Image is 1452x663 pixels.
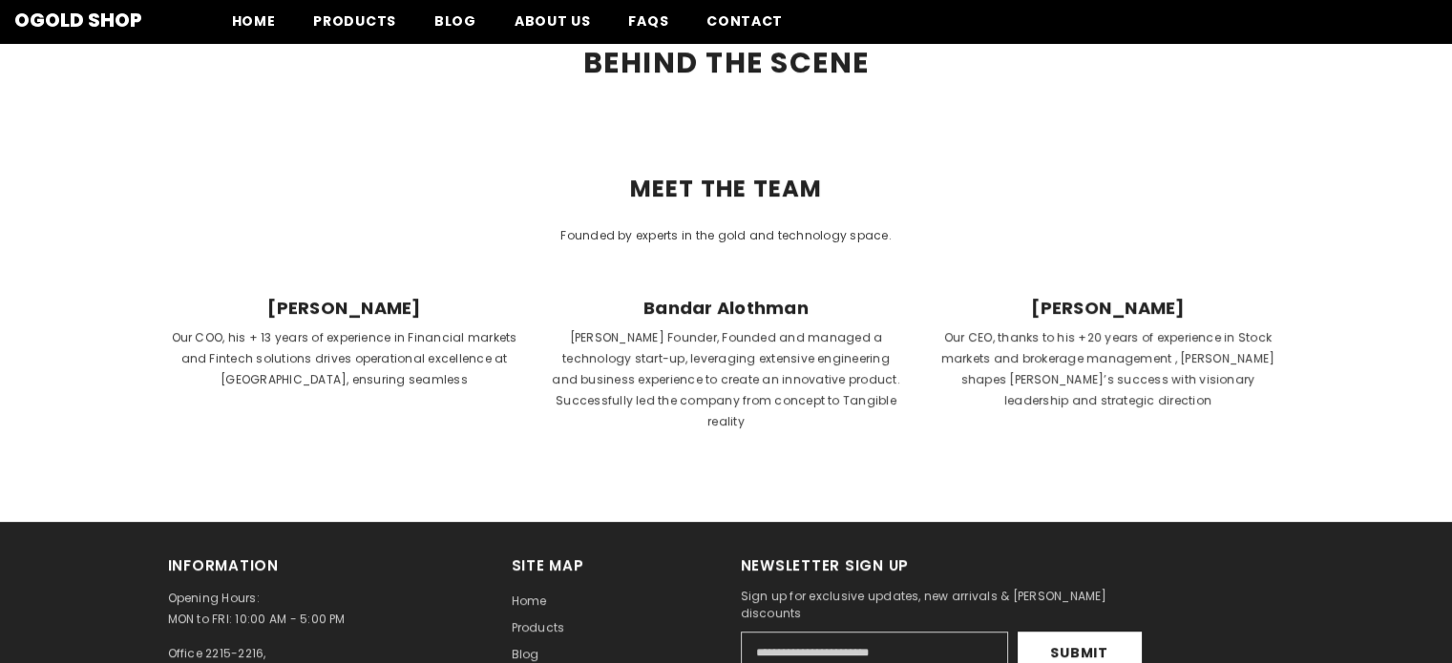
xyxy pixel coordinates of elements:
[415,10,495,43] a: Blog
[232,11,276,31] span: Home
[512,614,565,641] a: Products
[512,555,712,576] h2: Site Map
[434,11,476,31] span: Blog
[168,284,521,445] a: [PERSON_NAME]Our COO, his + 13 years of experience in Financial markets and Fintech solutions dri...
[933,298,1284,319] span: [PERSON_NAME]
[515,11,591,31] span: About us
[294,10,415,43] a: Products
[169,327,520,390] p: Our COO, his + 13 years of experience in Financial markets and Fintech solutions drives operation...
[551,298,902,319] span: Bandar Alothman
[687,10,802,43] a: Contact
[706,11,783,31] span: Contact
[512,592,547,609] span: Home
[313,11,396,31] span: Products
[169,298,520,319] span: [PERSON_NAME]
[609,10,687,43] a: FAQs
[168,555,483,576] h2: Information
[741,555,1170,576] h2: Newsletter Sign Up
[495,10,610,43] a: About us
[628,11,668,31] span: FAQs
[560,227,891,243] span: Founded by experts in the gold and technology space.
[550,284,903,445] a: Bandar Alothman[PERSON_NAME] Founder, Founded and managed a technology start-up, leveraging exten...
[168,50,1285,76] h2: BEHIND THE SCENE
[932,284,1285,445] a: [PERSON_NAME]Our CEO, thanks to his +20 years of experience in Stock markets and brokerage manage...
[168,588,483,630] p: Opening Hours: MON to FRI: 10:00 AM - 5:00 PM
[512,619,565,635] span: Products
[611,177,842,200] span: MEET THE TEAM
[512,588,547,614] a: Home
[741,588,1170,622] p: Sign up for exclusive updates, new arrivals & [PERSON_NAME] discounts
[551,327,902,432] p: [PERSON_NAME] Founder, Founded and managed a technology start-up, leveraging extensive engineerin...
[512,646,539,662] span: Blog
[14,10,142,30] a: Ogold Shop
[933,327,1284,411] p: Our CEO, thanks to his +20 years of experience in Stock markets and brokerage management , [PERSO...
[213,10,295,43] a: Home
